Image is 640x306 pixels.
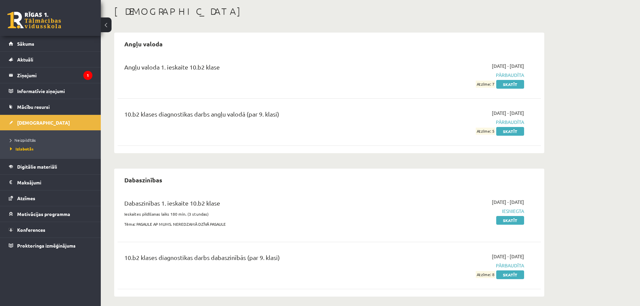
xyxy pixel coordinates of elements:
[9,175,92,190] a: Maksājumi
[17,211,70,217] span: Motivācijas programma
[124,62,387,75] div: Angļu valoda 1. ieskaite 10.b2 klase
[10,146,34,151] span: Izlabotās
[496,80,524,89] a: Skatīt
[124,199,387,211] div: Dabaszinības 1. ieskaite 10.b2 klase
[9,99,92,115] a: Mācību resursi
[492,62,524,70] span: [DATE] - [DATE]
[9,159,92,174] a: Digitālie materiāli
[124,211,387,217] p: Ieskaites pildīšanas laiks 180 min. (3 stundas)
[397,262,524,269] span: Pārbaudīta
[17,227,45,233] span: Konferences
[124,253,387,265] div: 10.b2 klases diagnostikas darbs dabaszinībās (par 9. klasi)
[17,41,34,47] span: Sākums
[124,110,387,122] div: 10.b2 klases diagnostikas darbs angļu valodā (par 9. klasi)
[9,83,92,99] a: Informatīvie ziņojumi
[9,222,92,237] a: Konferences
[83,71,92,80] i: 1
[397,208,524,215] span: Iesniegta
[10,137,94,143] a: Neizpildītās
[476,271,495,278] span: Atzīme: 8
[9,36,92,51] a: Sākums
[17,243,76,249] span: Proktoringa izmēģinājums
[9,68,92,83] a: Ziņojumi1
[9,190,92,206] a: Atzīmes
[118,36,169,52] h2: Angļu valoda
[17,83,92,99] legend: Informatīvie ziņojumi
[476,81,495,88] span: Atzīme: 7
[17,175,92,190] legend: Maksājumi
[10,146,94,152] a: Izlabotās
[17,195,35,201] span: Atzīmes
[496,270,524,279] a: Skatīt
[492,253,524,260] span: [DATE] - [DATE]
[7,12,61,29] a: Rīgas 1. Tālmācības vidusskola
[9,238,92,253] a: Proktoringa izmēģinājums
[17,68,92,83] legend: Ziņojumi
[492,110,524,117] span: [DATE] - [DATE]
[492,199,524,206] span: [DATE] - [DATE]
[17,104,50,110] span: Mācību resursi
[397,72,524,79] span: Pārbaudīta
[10,137,36,143] span: Neizpildītās
[17,120,70,126] span: [DEMOGRAPHIC_DATA]
[118,172,169,188] h2: Dabaszinības
[17,56,33,62] span: Aktuāli
[9,206,92,222] a: Motivācijas programma
[476,128,495,135] span: Atzīme: 5
[114,6,544,17] h1: [DEMOGRAPHIC_DATA]
[397,119,524,126] span: Pārbaudīta
[496,127,524,136] a: Skatīt
[496,216,524,225] a: Skatīt
[17,164,57,170] span: Digitālie materiāli
[124,221,387,227] p: Tēma: PASAULE AP MUMS. NEREDZAMĀ DZĪVĀ PASAULE
[9,52,92,67] a: Aktuāli
[9,115,92,130] a: [DEMOGRAPHIC_DATA]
